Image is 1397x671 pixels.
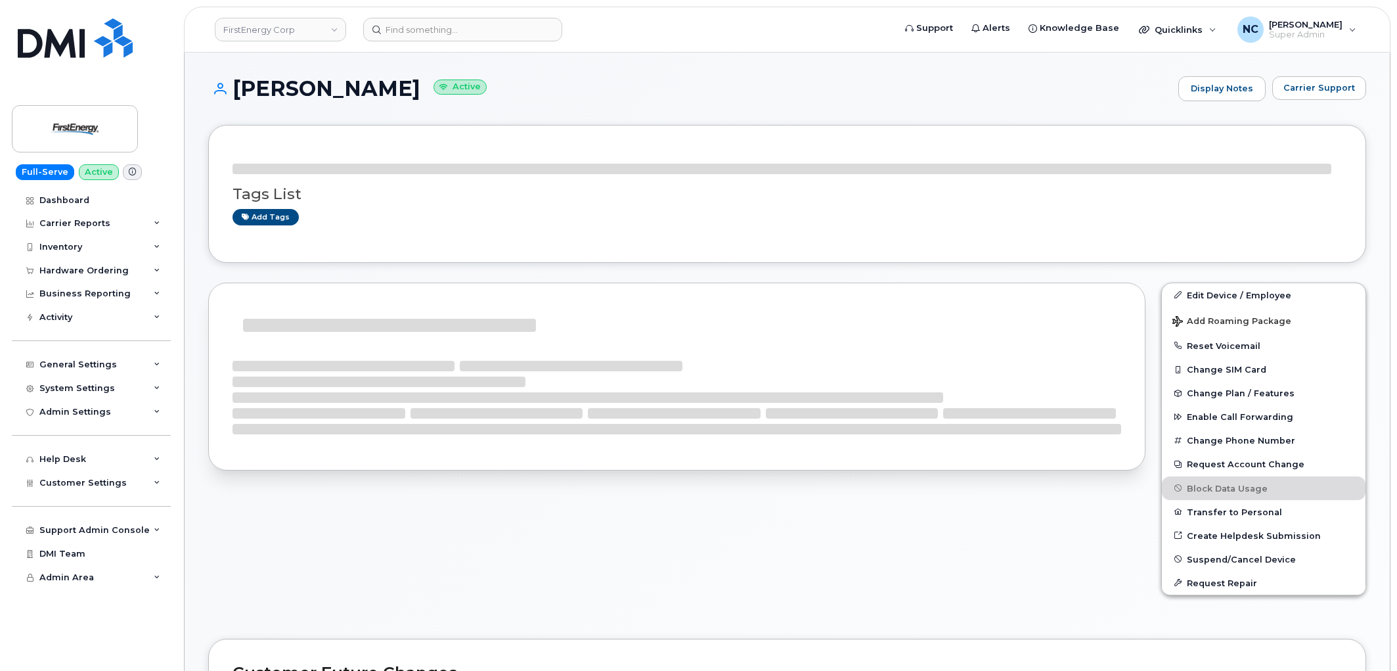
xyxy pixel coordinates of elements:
[1178,76,1266,101] a: Display Notes
[1162,428,1365,452] button: Change Phone Number
[1162,452,1365,476] button: Request Account Change
[233,209,299,225] a: Add tags
[1187,388,1295,398] span: Change Plan / Features
[1187,412,1293,422] span: Enable Call Forwarding
[1272,76,1366,100] button: Carrier Support
[1162,307,1365,334] button: Add Roaming Package
[1162,547,1365,571] button: Suspend/Cancel Device
[1162,358,1365,381] button: Change SIM Card
[1283,81,1355,94] span: Carrier Support
[1162,283,1365,307] a: Edit Device / Employee
[1162,405,1365,428] button: Enable Call Forwarding
[1187,554,1296,564] span: Suspend/Cancel Device
[1162,571,1365,595] button: Request Repair
[233,186,1342,202] h3: Tags List
[1162,334,1365,358] button: Reset Voicemail
[1162,500,1365,524] button: Transfer to Personal
[1162,381,1365,405] button: Change Plan / Features
[1162,476,1365,500] button: Block Data Usage
[1172,316,1291,329] span: Add Roaming Package
[1162,524,1365,547] a: Create Helpdesk Submission
[208,77,1172,100] h1: [PERSON_NAME]
[433,80,487,95] small: Active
